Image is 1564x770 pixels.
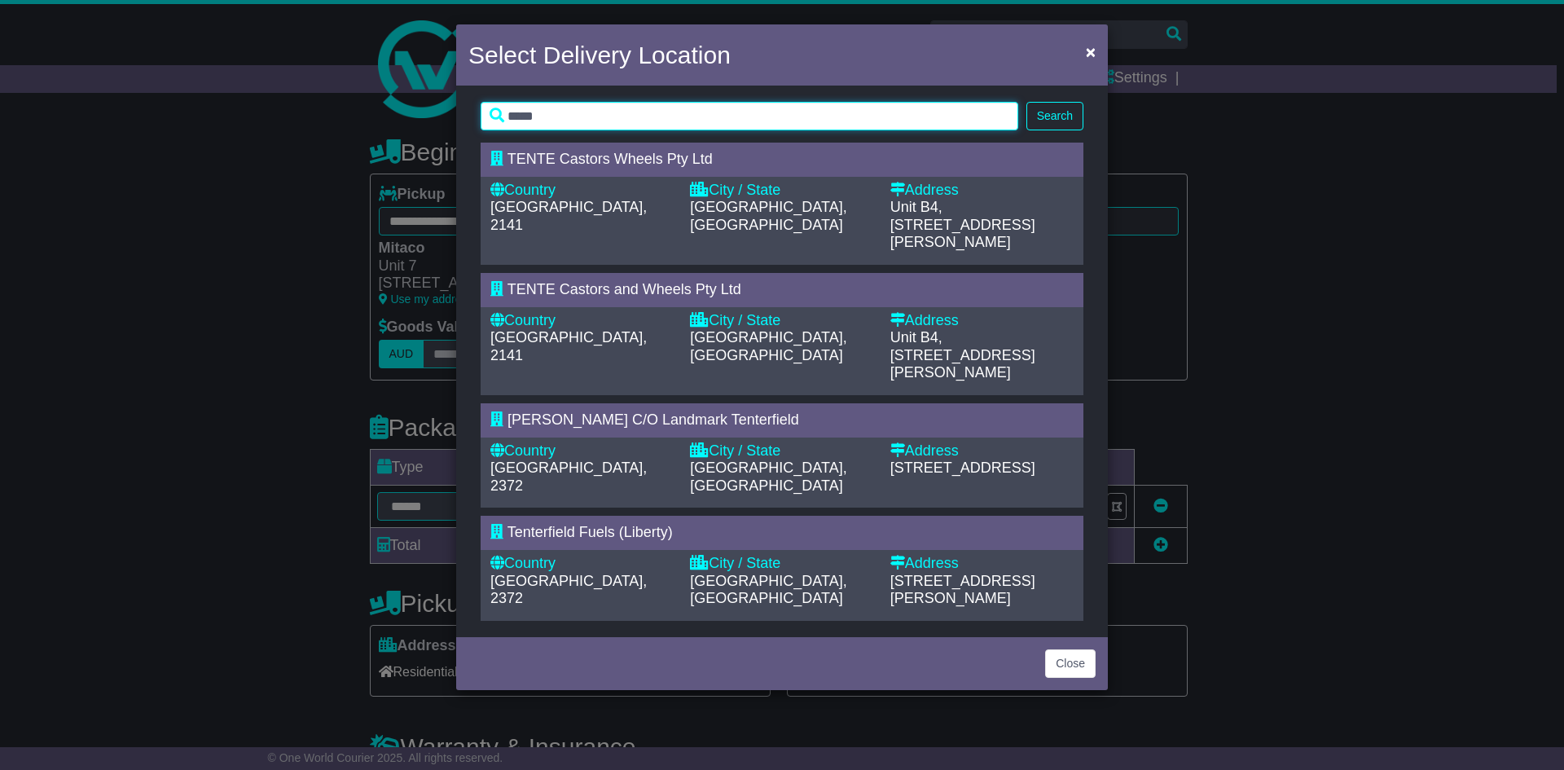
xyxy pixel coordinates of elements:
div: Country [490,442,674,460]
span: [GEOGRAPHIC_DATA], 2141 [490,329,647,363]
span: [GEOGRAPHIC_DATA], [GEOGRAPHIC_DATA] [690,329,846,363]
div: Country [490,182,674,200]
span: Unit B4, [STREET_ADDRESS][PERSON_NAME] [890,329,1035,381]
span: [STREET_ADDRESS] [890,460,1035,476]
div: Country [490,312,674,330]
div: City / State [690,312,873,330]
span: Unit B4, [STREET_ADDRESS][PERSON_NAME] [890,199,1035,250]
div: City / State [690,182,873,200]
div: City / State [690,442,873,460]
span: [PERSON_NAME] C/O Landmark Tenterfield [507,411,799,428]
span: [GEOGRAPHIC_DATA], [GEOGRAPHIC_DATA] [690,199,846,233]
div: Address [890,555,1074,573]
button: Close [1045,649,1096,678]
div: Address [890,182,1074,200]
button: Search [1026,102,1083,130]
button: Close [1078,35,1104,68]
div: Country [490,555,674,573]
div: Address [890,442,1074,460]
span: [GEOGRAPHIC_DATA], 2372 [490,573,647,607]
span: TENTE Castors and Wheels Pty Ltd [507,281,741,297]
div: Address [890,312,1074,330]
span: Tenterfield Fuels (Liberty) [507,524,673,540]
span: [GEOGRAPHIC_DATA], [GEOGRAPHIC_DATA] [690,460,846,494]
span: TENTE Castors Wheels Pty Ltd [507,151,713,167]
div: City / State [690,555,873,573]
span: × [1086,42,1096,61]
span: [GEOGRAPHIC_DATA], [GEOGRAPHIC_DATA] [690,573,846,607]
h4: Select Delivery Location [468,37,731,73]
span: [GEOGRAPHIC_DATA], 2372 [490,460,647,494]
span: [STREET_ADDRESS][PERSON_NAME] [890,573,1035,607]
span: [GEOGRAPHIC_DATA], 2141 [490,199,647,233]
